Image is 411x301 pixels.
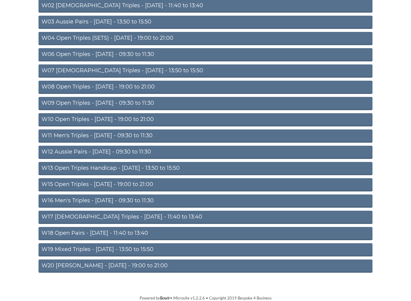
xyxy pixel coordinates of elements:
[160,296,170,300] a: Bowlr
[39,194,372,208] a: W16 Men's Triples - [DATE] - 09:30 to 11:30
[39,81,372,94] a: W08 Open Triples - [DATE] - 19:00 to 21:00
[140,296,272,300] span: Powered by • Microsite v1.2.2.6 • Copyright 2019 Bespoke 4 Business
[39,16,372,29] a: W03 Aussie Pairs - [DATE] - 13:50 to 15:50
[39,97,372,110] a: W09 Open Triples - [DATE] - 09:30 to 11:30
[39,178,372,191] a: W15 Open Triples - [DATE] - 19:00 to 21:00
[39,243,372,256] a: W19 Mixed Triples - [DATE] - 13:50 to 15:50
[39,32,372,45] a: W04 Open Triples (SETS) - [DATE] - 19:00 to 21:00
[39,146,372,159] a: W12 Aussie Pairs - [DATE] - 09:30 to 11:30
[39,259,372,273] a: W20 [PERSON_NAME] - [DATE] - 19:00 to 21:00
[39,48,372,61] a: W06 Open Triples - [DATE] - 09:30 to 11:30
[39,162,372,175] a: W13 Open Triples Handicap - [DATE] - 13:50 to 15:50
[39,113,372,126] a: W10 Open Triples - [DATE] - 19:00 to 21:00
[39,64,372,78] a: W07 [DEMOGRAPHIC_DATA] Triples - [DATE] - 13:50 to 15:50
[39,129,372,143] a: W11 Men's Triples - [DATE] - 09:30 to 11:30
[39,211,372,224] a: W17 [DEMOGRAPHIC_DATA] Triples - [DATE] - 11:40 to 13:40
[39,227,372,240] a: W18 Open Pairs - [DATE] - 11:40 to 13:40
